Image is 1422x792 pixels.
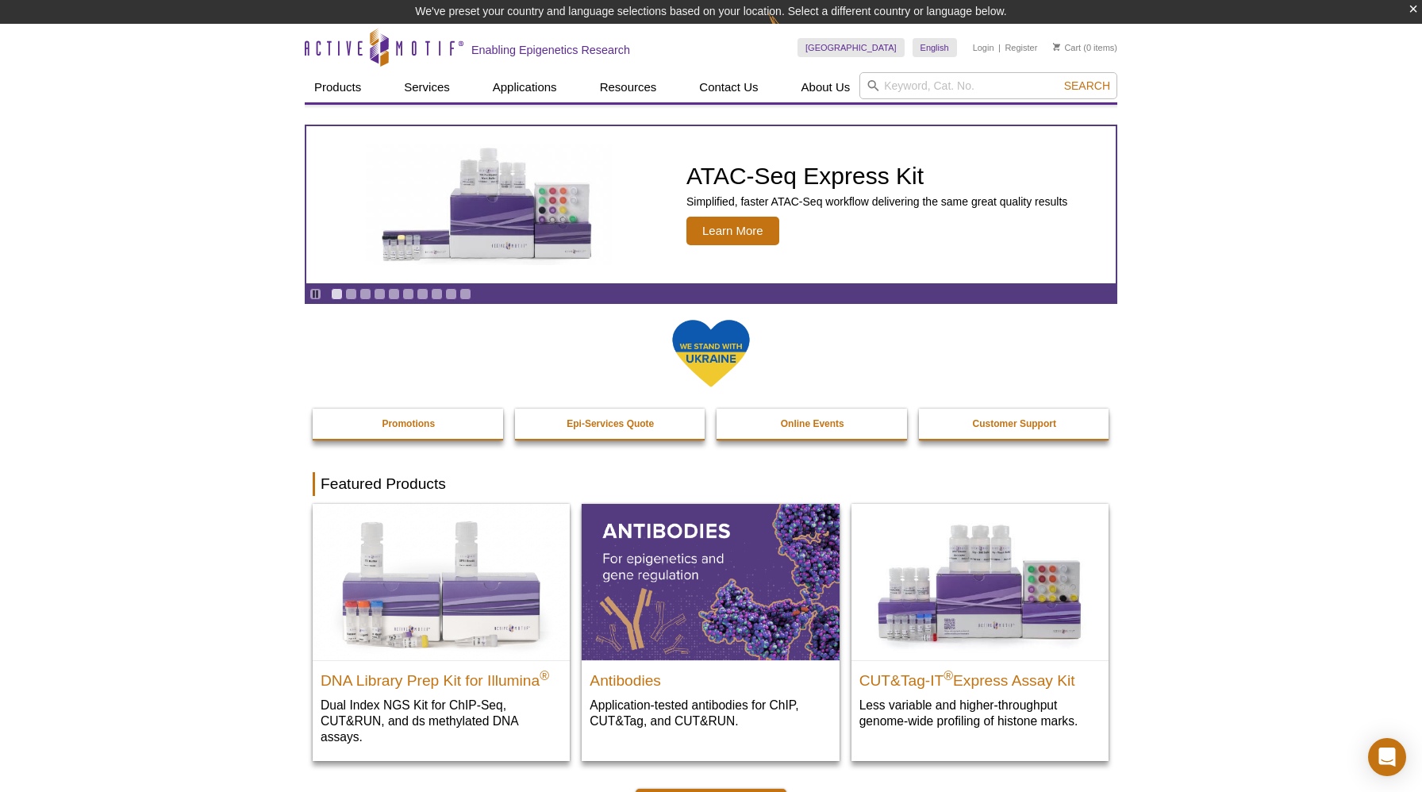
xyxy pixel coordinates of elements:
[483,72,567,102] a: Applications
[321,665,562,689] h2: DNA Library Prep Kit for Illumina
[781,418,844,429] strong: Online Events
[313,504,570,659] img: DNA Library Prep Kit for Illumina
[973,42,994,53] a: Login
[445,288,457,300] a: Go to slide 9
[717,409,909,439] a: Online Events
[313,409,505,439] a: Promotions
[358,144,620,265] img: ATAC-Seq Express Kit
[331,288,343,300] a: Go to slide 1
[359,288,371,300] a: Go to slide 3
[1005,42,1037,53] a: Register
[459,288,471,300] a: Go to slide 10
[1059,79,1115,93] button: Search
[306,126,1116,283] a: ATAC-Seq Express Kit ATAC-Seq Express Kit Simplified, faster ATAC-Seq workflow delivering the sam...
[1053,38,1117,57] li: (0 items)
[686,164,1067,188] h2: ATAC-Seq Express Kit
[1368,738,1406,776] div: Open Intercom Messenger
[1064,79,1110,92] span: Search
[313,504,570,760] a: DNA Library Prep Kit for Illumina DNA Library Prep Kit for Illumina® Dual Index NGS Kit for ChIP-...
[1053,42,1081,53] a: Cart
[859,72,1117,99] input: Keyword, Cat. No.
[309,288,321,300] a: Toggle autoplay
[321,697,562,745] p: Dual Index NGS Kit for ChIP-Seq, CUT&RUN, and ds methylated DNA assays.
[851,504,1109,744] a: CUT&Tag-IT® Express Assay Kit CUT&Tag-IT®Express Assay Kit Less variable and higher-throughput ge...
[582,504,839,744] a: All Antibodies Antibodies Application-tested antibodies for ChIP, CUT&Tag, and CUT&RUN.
[686,194,1067,209] p: Simplified, faster ATAC-Seq workflow delivering the same great quality results
[919,409,1111,439] a: Customer Support
[998,38,1001,57] li: |
[1053,43,1060,51] img: Your Cart
[305,72,371,102] a: Products
[792,72,860,102] a: About Us
[768,12,810,49] img: Change Here
[671,318,751,389] img: We Stand With Ukraine
[540,668,549,682] sup: ®
[851,504,1109,659] img: CUT&Tag-IT® Express Assay Kit
[306,126,1116,283] article: ATAC-Seq Express Kit
[313,472,1109,496] h2: Featured Products
[402,288,414,300] a: Go to slide 6
[690,72,767,102] a: Contact Us
[471,43,630,57] h2: Enabling Epigenetics Research
[388,288,400,300] a: Go to slide 5
[797,38,905,57] a: [GEOGRAPHIC_DATA]
[590,665,831,689] h2: Antibodies
[417,288,429,300] a: Go to slide 7
[590,72,667,102] a: Resources
[686,217,779,245] span: Learn More
[431,288,443,300] a: Go to slide 8
[345,288,357,300] a: Go to slide 2
[973,418,1056,429] strong: Customer Support
[374,288,386,300] a: Go to slide 4
[913,38,957,57] a: English
[515,409,707,439] a: Epi-Services Quote
[590,697,831,729] p: Application-tested antibodies for ChIP, CUT&Tag, and CUT&RUN.
[944,668,953,682] sup: ®
[859,665,1101,689] h2: CUT&Tag-IT Express Assay Kit
[582,504,839,659] img: All Antibodies
[382,418,435,429] strong: Promotions
[567,418,654,429] strong: Epi-Services Quote
[859,697,1101,729] p: Less variable and higher-throughput genome-wide profiling of histone marks​.
[394,72,459,102] a: Services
